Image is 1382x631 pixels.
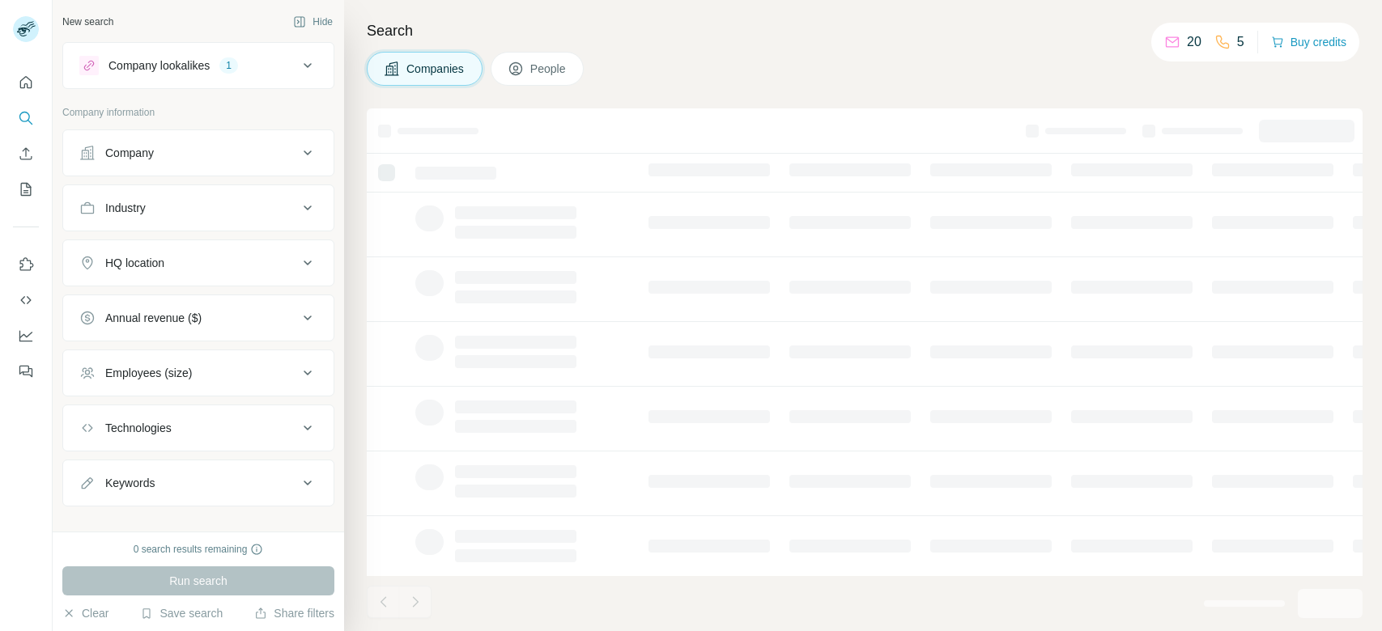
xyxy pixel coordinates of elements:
div: Keywords [105,475,155,491]
span: People [530,61,568,77]
button: Share filters [254,605,334,621]
div: Industry [105,200,146,216]
button: Employees (size) [63,354,334,392]
button: Quick start [13,68,39,97]
button: Dashboard [13,321,39,350]
button: Enrich CSV [13,139,39,168]
button: Feedback [13,357,39,386]
div: New search [62,15,113,29]
span: Companies [406,61,466,77]
button: Buy credits [1271,31,1346,53]
button: Use Surfe API [13,286,39,315]
button: Industry [63,188,334,227]
button: Company [63,133,334,172]
div: Annual revenue ($) [105,310,202,326]
h4: Search [367,19,1363,42]
div: Technologies [105,420,172,436]
div: 0 search results remaining [134,542,264,557]
button: Search [13,104,39,133]
button: My lists [13,175,39,204]
div: Company lookalikes [108,57,210,74]
div: Employees (size) [105,365,192,381]
button: Annual revenue ($) [63,299,334,337]
p: 20 [1187,32,1201,52]
button: Clear [62,605,108,621]
div: Company [105,145,154,161]
button: Save search [140,605,223,621]
button: Keywords [63,464,334,502]
button: HQ location [63,244,334,282]
button: Use Surfe on LinkedIn [13,250,39,279]
button: Technologies [63,409,334,447]
div: 1 [219,58,238,73]
div: HQ location [105,255,164,271]
button: Company lookalikes1 [63,46,334,85]
p: Company information [62,105,334,120]
button: Hide [282,10,344,34]
p: 5 [1237,32,1244,52]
